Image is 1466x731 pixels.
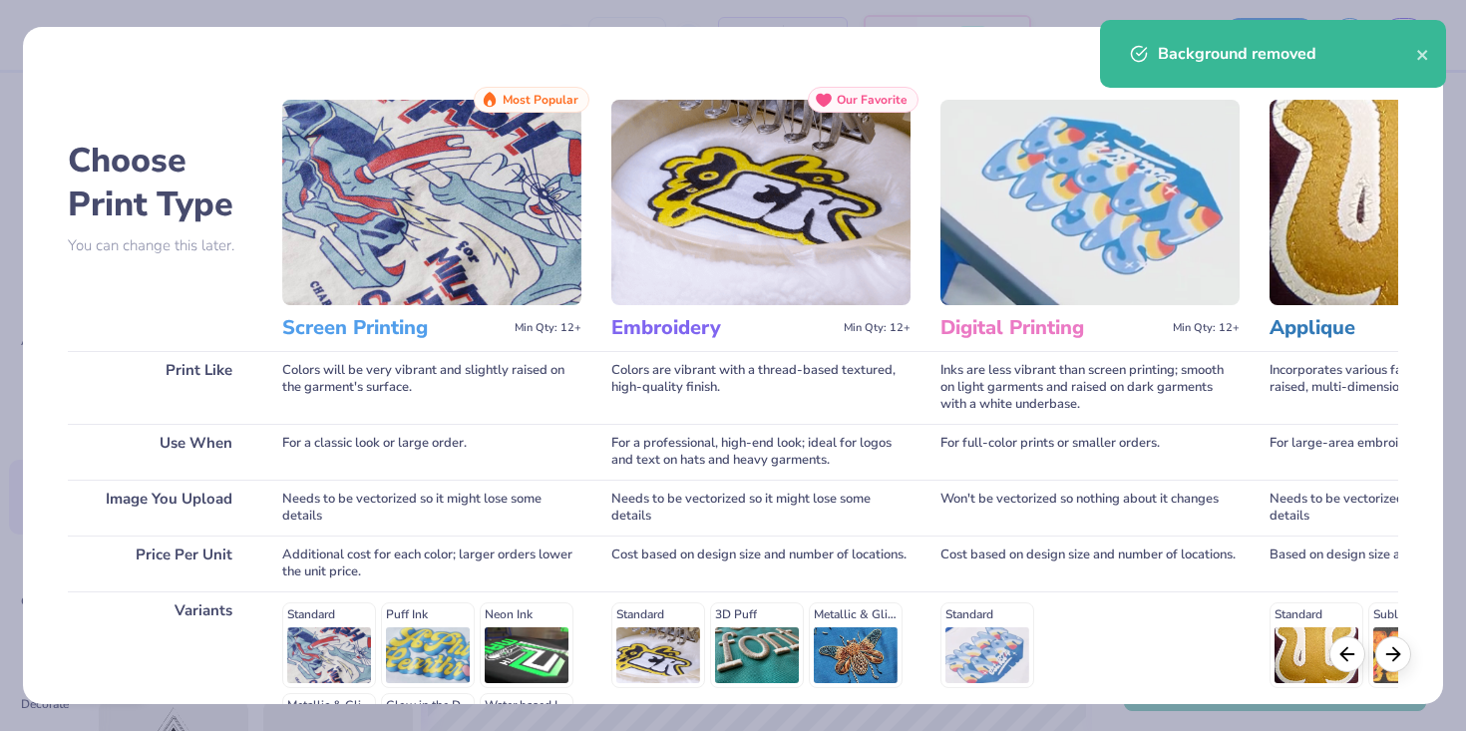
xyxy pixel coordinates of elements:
[611,100,911,305] img: Embroidery
[503,93,578,107] span: Most Popular
[282,315,507,341] h3: Screen Printing
[68,536,252,591] div: Price Per Unit
[837,93,908,107] span: Our Favorite
[940,536,1240,591] div: Cost based on design size and number of locations.
[844,321,911,335] span: Min Qty: 12+
[68,351,252,424] div: Print Like
[515,321,581,335] span: Min Qty: 12+
[282,536,581,591] div: Additional cost for each color; larger orders lower the unit price.
[611,315,836,341] h3: Embroidery
[1416,42,1430,66] button: close
[68,480,252,536] div: Image You Upload
[611,536,911,591] div: Cost based on design size and number of locations.
[940,424,1240,480] div: For full-color prints or smaller orders.
[1173,321,1240,335] span: Min Qty: 12+
[1158,42,1416,66] div: Background removed
[940,351,1240,424] div: Inks are less vibrant than screen printing; smooth on light garments and raised on dark garments ...
[68,424,252,480] div: Use When
[611,480,911,536] div: Needs to be vectorized so it might lose some details
[940,315,1165,341] h3: Digital Printing
[68,237,252,254] p: You can change this later.
[282,480,581,536] div: Needs to be vectorized so it might lose some details
[611,351,911,424] div: Colors are vibrant with a thread-based textured, high-quality finish.
[68,139,252,226] h2: Choose Print Type
[282,351,581,424] div: Colors will be very vibrant and slightly raised on the garment's surface.
[611,424,911,480] div: For a professional, high-end look; ideal for logos and text on hats and heavy garments.
[940,480,1240,536] div: Won't be vectorized so nothing about it changes
[282,424,581,480] div: For a classic look or large order.
[940,100,1240,305] img: Digital Printing
[282,100,581,305] img: Screen Printing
